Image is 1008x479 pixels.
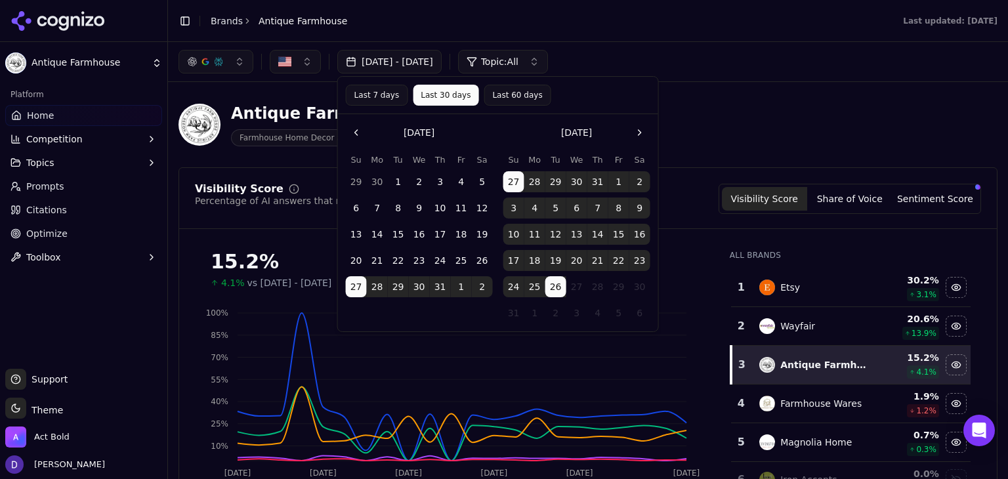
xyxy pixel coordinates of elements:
[608,154,629,166] th: Friday
[211,250,703,274] div: 15.2%
[608,250,629,271] button: Friday, August 22nd, 2025, selected
[29,459,105,470] span: [PERSON_NAME]
[409,171,430,192] button: Wednesday, July 2nd, 2025
[731,385,971,423] tr: 4farmhouse waresFarmhouse Wares1.9%1.2%Hide farmhouse wares data
[736,396,746,411] div: 4
[730,250,971,260] div: All Brands
[451,154,472,166] th: Friday
[195,194,427,207] div: Percentage of AI answers that mention your brand
[503,250,524,271] button: Sunday, August 17th, 2025, selected
[503,154,524,166] th: Sunday
[388,224,409,245] button: Tuesday, July 15th, 2025
[780,320,815,333] div: Wayfair
[5,129,162,150] button: Competition
[736,280,746,295] div: 1
[629,154,650,166] th: Saturday
[587,154,608,166] th: Thursday
[629,250,650,271] button: Saturday, August 23rd, 2025, selected
[451,250,472,271] button: Friday, July 25th, 2025
[916,406,936,416] span: 1.2 %
[587,171,608,192] button: Thursday, July 31st, 2025, selected
[346,154,493,297] table: July 2025
[472,171,493,192] button: Saturday, July 5th, 2025
[807,187,892,211] button: Share of Voice
[946,354,967,375] button: Hide antique farmhouse data
[503,198,524,219] button: Sunday, August 3rd, 2025, selected
[451,198,472,219] button: Friday, July 11th, 2025
[388,154,409,166] th: Tuesday
[780,358,868,371] div: Antique Farmhouse
[545,171,566,192] button: Tuesday, July 29th, 2025, selected
[759,396,775,411] img: farmhouse wares
[731,346,971,385] tr: 3antique farmhouseAntique Farmhouse15.2%4.1%Hide antique farmhouse data
[566,224,587,245] button: Wednesday, August 13th, 2025, selected
[409,276,430,297] button: Wednesday, July 30th, 2025, selected
[736,318,746,334] div: 2
[346,224,367,245] button: Sunday, July 13th, 2025
[780,281,800,294] div: Etsy
[524,276,545,297] button: Monday, August 25th, 2025, selected
[388,171,409,192] button: Tuesday, July 1st, 2025
[388,276,409,297] button: Tuesday, July 29th, 2025, selected
[545,276,566,297] button: Today, Tuesday, August 26th, 2025, selected
[409,224,430,245] button: Wednesday, July 16th, 2025
[451,224,472,245] button: Friday, July 18th, 2025
[566,469,593,478] tspan: [DATE]
[566,154,587,166] th: Wednesday
[26,203,67,217] span: Citations
[472,276,493,297] button: Saturday, August 2nd, 2025, selected
[195,184,283,194] div: Visibility Score
[346,122,367,143] button: Go to the Previous Month
[503,276,524,297] button: Sunday, August 24th, 2025, selected
[211,331,228,340] tspan: 85%
[211,14,347,28] nav: breadcrumb
[472,224,493,245] button: Saturday, July 19th, 2025
[211,442,228,451] tspan: 10%
[731,307,971,346] tr: 2wayfairWayfair20.6%13.9%Hide wayfair data
[878,390,939,403] div: 1.9 %
[731,423,971,462] tr: 5magnolia homeMagnolia Home0.7%0.3%Hide magnolia home data
[211,16,243,26] a: Brands
[346,171,367,192] button: Sunday, June 29th, 2025
[346,198,367,219] button: Sunday, July 6th, 2025
[178,104,220,146] img: Antique Farmhouse
[388,250,409,271] button: Tuesday, July 22nd, 2025
[759,357,775,373] img: antique farmhouse
[608,224,629,245] button: Friday, August 15th, 2025, selected
[26,405,63,415] span: Theme
[395,469,422,478] tspan: [DATE]
[259,14,347,28] span: Antique Farmhouse
[946,277,967,298] button: Hide etsy data
[759,434,775,450] img: magnolia home
[346,276,367,297] button: Sunday, July 27th, 2025, selected
[545,154,566,166] th: Tuesday
[34,431,70,443] span: Act Bold
[367,276,388,297] button: Monday, July 28th, 2025, selected
[524,224,545,245] button: Monday, August 11th, 2025, selected
[503,171,524,192] button: Sunday, July 27th, 2025, selected
[545,198,566,219] button: Tuesday, August 5th, 2025, selected
[963,415,995,446] div: Open Intercom Messenger
[367,250,388,271] button: Monday, July 21st, 2025
[26,156,54,169] span: Topics
[587,224,608,245] button: Thursday, August 14th, 2025, selected
[367,224,388,245] button: Monday, July 14th, 2025
[503,154,650,323] table: August 2025
[5,52,26,73] img: Antique Farmhouse
[878,351,939,364] div: 15.2 %
[346,250,367,271] button: Sunday, July 20th, 2025
[26,227,68,240] span: Optimize
[673,469,700,478] tspan: [DATE]
[892,187,978,211] button: Sentiment Score
[566,250,587,271] button: Wednesday, August 20th, 2025, selected
[5,247,162,268] button: Toolbox
[337,50,442,73] button: [DATE] - [DATE]
[903,16,997,26] div: Last updated: [DATE]
[759,280,775,295] img: etsy
[566,198,587,219] button: Wednesday, August 6th, 2025, selected
[587,198,608,219] button: Thursday, August 7th, 2025, selected
[916,444,936,455] span: 0.3 %
[278,55,291,68] img: US
[26,373,68,386] span: Support
[722,187,807,211] button: Visibility Score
